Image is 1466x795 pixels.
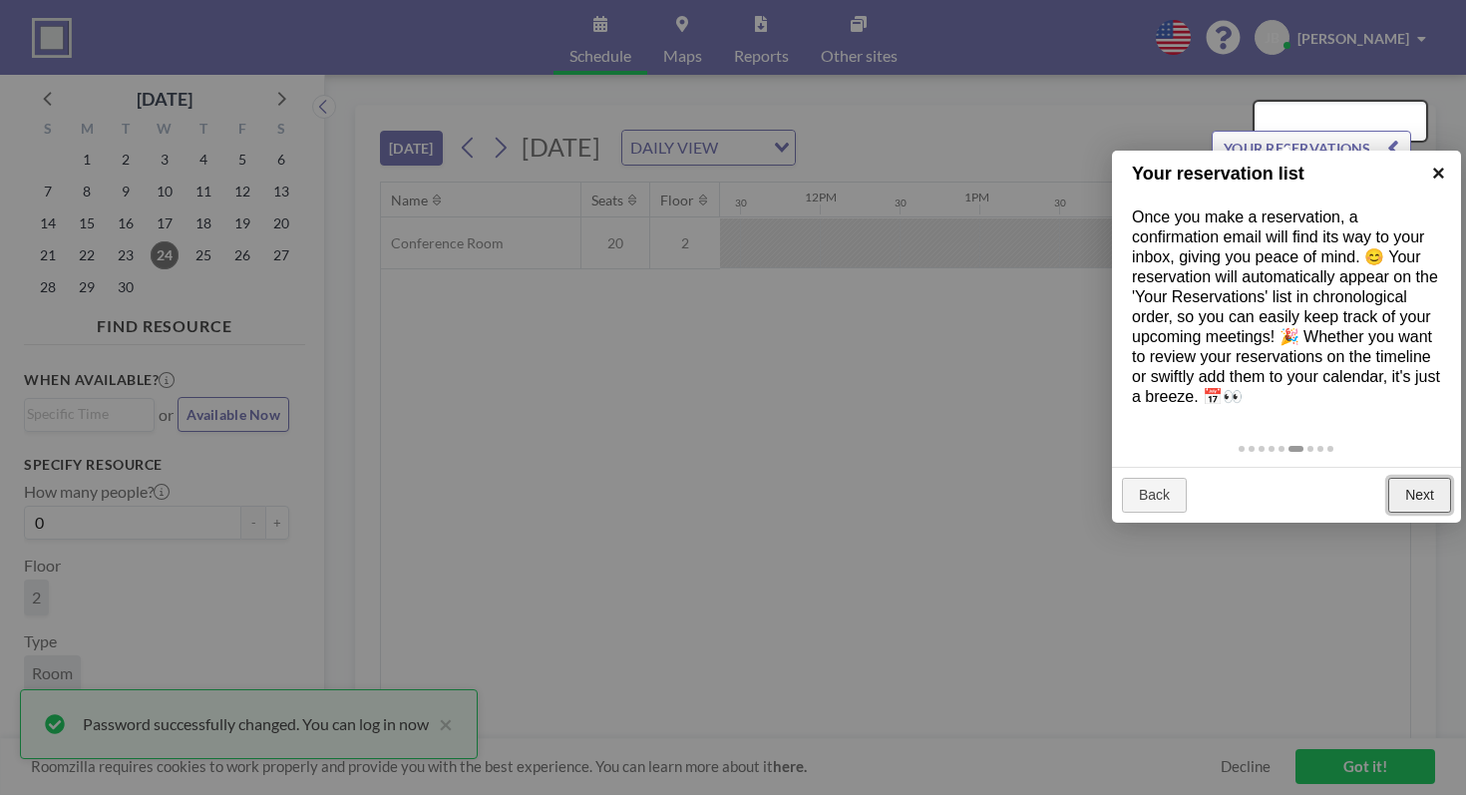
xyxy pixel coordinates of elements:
a: × [1416,151,1461,196]
h1: Your reservation list [1132,161,1410,188]
button: YOUR RESERVATIONS [1212,131,1411,166]
a: Next [1388,478,1451,514]
a: Back [1122,478,1187,514]
div: Once you make a reservation, a confirmation email will find its way to your inbox, giving you pea... [1112,188,1461,427]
